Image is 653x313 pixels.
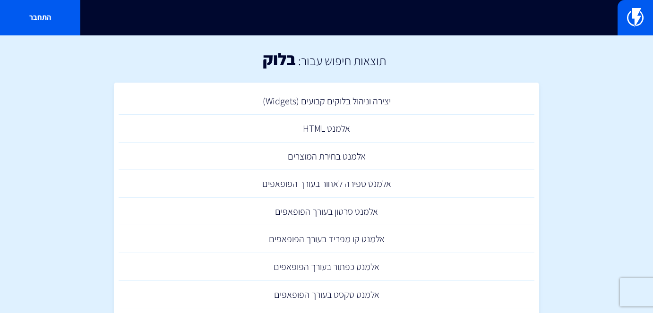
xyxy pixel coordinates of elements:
[119,115,534,143] a: אלמנט HTML
[119,253,534,281] a: אלמנט כפתור בעורך הפופאפים
[296,54,386,68] h2: תוצאות חיפוש עבור:
[119,170,534,198] a: אלמנט ספירה לאחור בעורך הפופאפים
[119,281,534,309] a: אלמנט טקסט בעורך הפופאפים
[119,198,534,226] a: אלמנט סרטון בעורך הפופאפים
[119,225,534,253] a: אלמנט קו מפריד בעורך הפופאפים
[119,143,534,170] a: אלמנט בחירת המוצרים
[263,50,296,68] h1: בלוק
[119,87,534,115] a: יצירה וניהול בלוקים קבועים (Widgets)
